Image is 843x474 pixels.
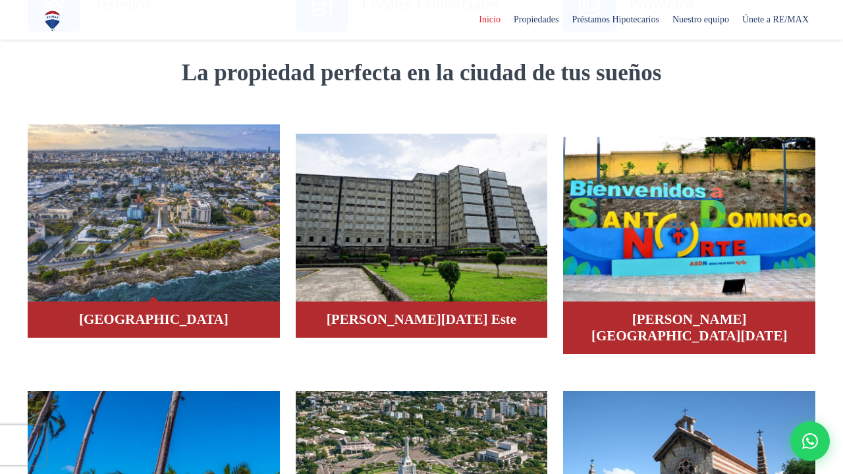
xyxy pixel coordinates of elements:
img: Distrito Nacional (3) [296,134,548,311]
span: Propiedades [507,10,565,30]
a: Distrito Nacional (2)[GEOGRAPHIC_DATA] [28,124,280,338]
h4: [PERSON_NAME][GEOGRAPHIC_DATA][DATE] [576,311,802,344]
a: Distrito Nacional (3)[PERSON_NAME][DATE] Este [296,124,548,338]
span: Inicio [472,10,507,30]
h4: [GEOGRAPHIC_DATA] [41,311,267,328]
img: Santo Domingo Norte [563,134,815,311]
img: Distrito Nacional (2) [28,124,280,302]
span: Únete a RE/MAX [736,10,815,30]
strong: La propiedad perfecta en la ciudad de tus sueños [182,60,662,86]
span: Nuestro equipo [666,10,736,30]
span: Préstamos Hipotecarios [565,10,666,30]
h4: [PERSON_NAME][DATE] Este [309,311,535,328]
img: Logo de REMAX [41,9,64,32]
a: Santo Domingo Norte[PERSON_NAME][GEOGRAPHIC_DATA][DATE] [563,124,815,354]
